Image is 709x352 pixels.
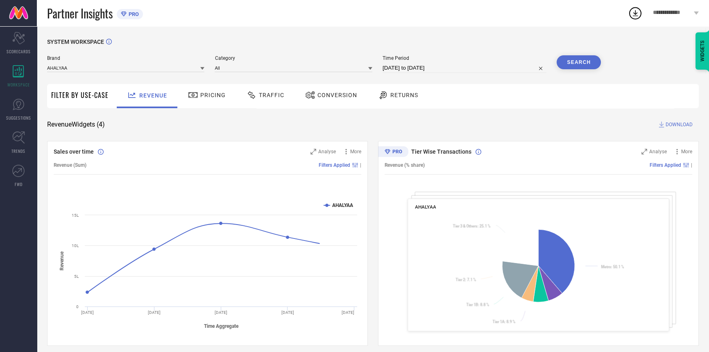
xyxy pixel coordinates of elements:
[281,310,294,315] text: [DATE]
[332,202,353,208] text: AHALYAA
[383,55,546,61] span: Time Period
[215,55,372,61] span: Category
[76,304,79,309] text: 0
[455,277,476,282] text: : 7.1 %
[319,162,350,168] span: Filters Applied
[148,310,161,315] text: [DATE]
[127,11,139,17] span: PRO
[51,90,109,100] span: Filter By Use-Case
[666,120,693,129] span: DOWNLOAD
[259,92,284,98] span: Traffic
[139,92,167,99] span: Revenue
[72,213,79,218] text: 15L
[650,162,681,168] span: Filters Applied
[466,302,478,307] tspan: Tier 1B
[411,148,471,155] span: Tier Wise Transactions
[453,224,490,228] text: : 25.1 %
[11,148,25,154] span: TRENDS
[493,319,516,324] text: : 8.9 %
[47,55,204,61] span: Brand
[415,204,436,210] span: AHALYAA
[601,265,611,269] tspan: Metro
[47,39,104,45] span: SYSTEM WORKSPACE
[453,224,477,228] tspan: Tier 3 & Others
[6,115,31,121] span: SUGGESTIONS
[641,149,647,154] svg: Zoom
[601,265,624,269] text: : 50.1 %
[466,302,489,307] text: : 8.8 %
[204,323,239,329] tspan: Time Aggregate
[7,48,31,55] span: SCORECARDS
[74,274,79,279] text: 5L
[691,162,692,168] span: |
[7,82,30,88] span: WORKSPACE
[81,310,94,315] text: [DATE]
[54,162,86,168] span: Revenue (Sum)
[681,149,692,154] span: More
[200,92,226,98] span: Pricing
[628,6,643,20] div: Open download list
[47,120,105,129] span: Revenue Widgets ( 4 )
[215,310,227,315] text: [DATE]
[72,243,79,248] text: 10L
[557,55,601,69] button: Search
[317,92,357,98] span: Conversion
[649,149,667,154] span: Analyse
[59,251,65,270] tspan: Revenue
[342,310,354,315] text: [DATE]
[455,277,465,282] tspan: Tier 2
[310,149,316,154] svg: Zoom
[360,162,361,168] span: |
[385,162,425,168] span: Revenue (% share)
[15,181,23,187] span: FWD
[54,148,94,155] span: Sales over time
[383,63,546,73] input: Select time period
[350,149,361,154] span: More
[378,146,408,159] div: Premium
[318,149,336,154] span: Analyse
[47,5,113,22] span: Partner Insights
[390,92,418,98] span: Returns
[493,319,505,324] tspan: Tier 1A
